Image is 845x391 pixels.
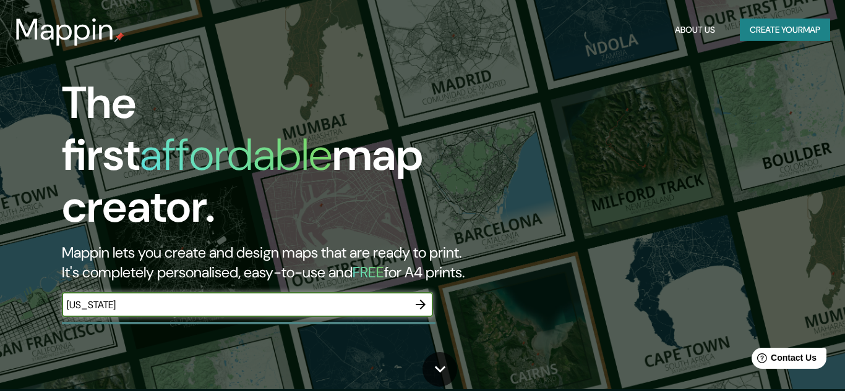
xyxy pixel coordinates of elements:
[15,12,114,47] h3: Mappin
[670,19,720,41] button: About Us
[740,19,830,41] button: Create yourmap
[353,263,384,282] h5: FREE
[62,77,484,243] h1: The first map creator.
[62,243,484,282] h2: Mappin lets you create and design maps that are ready to print. It's completely personalised, eas...
[114,32,124,42] img: mappin-pin
[62,298,408,312] input: Choose your favourite place
[140,126,332,183] h1: affordable
[735,343,831,377] iframe: Help widget launcher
